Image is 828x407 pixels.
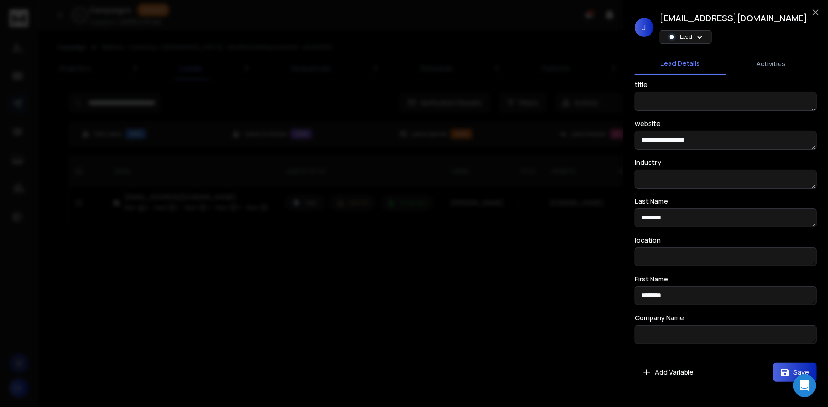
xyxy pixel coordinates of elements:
span: J [635,18,654,37]
label: location [635,237,661,244]
button: Add Variable [635,363,701,382]
h1: [EMAIL_ADDRESS][DOMAIN_NAME] [660,11,807,25]
label: industry [635,159,661,166]
div: Open Intercom Messenger [793,374,816,397]
label: Company Name [635,315,684,321]
button: Lead Details [635,53,726,75]
label: Last Name [635,198,668,205]
label: website [635,120,661,127]
p: Lead [680,33,692,41]
label: First Name [635,276,668,282]
button: Activities [726,54,817,74]
button: Save [773,363,817,382]
label: title [635,81,648,88]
